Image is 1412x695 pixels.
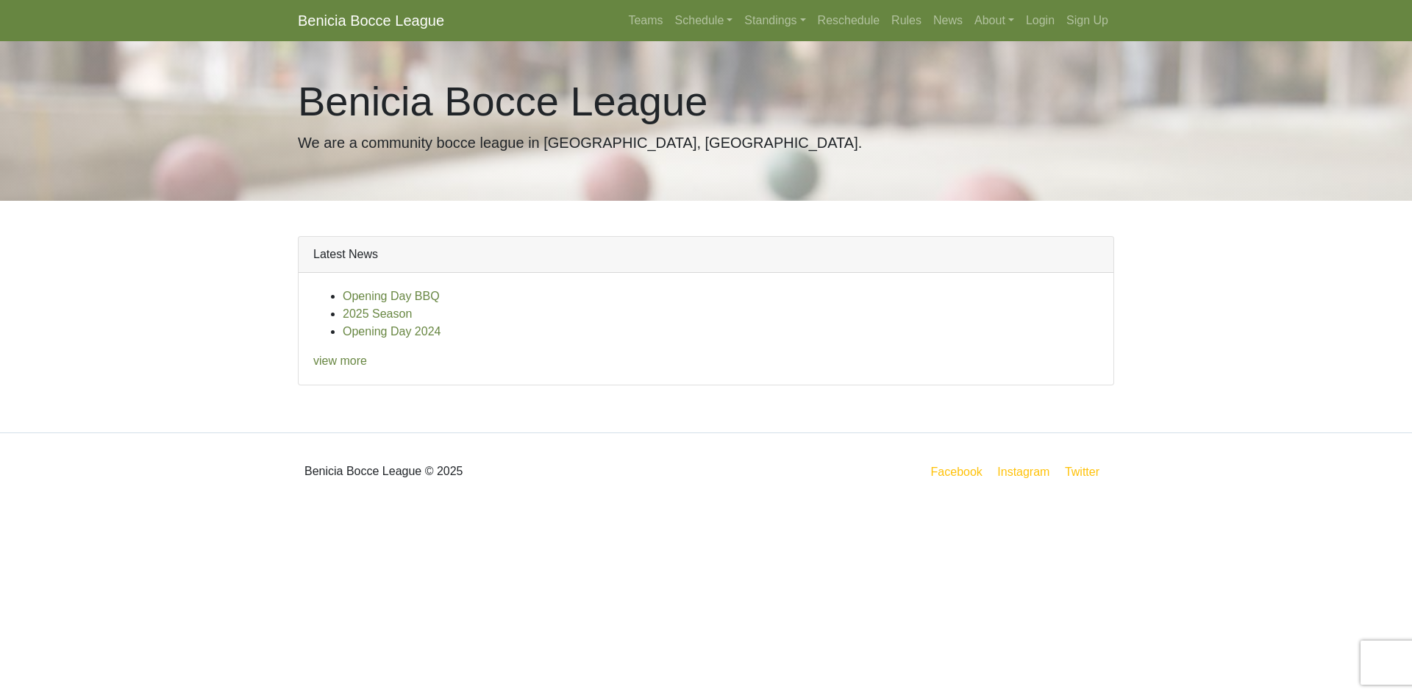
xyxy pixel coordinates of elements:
[299,237,1113,273] div: Latest News
[669,6,739,35] a: Schedule
[343,325,441,338] a: Opening Day 2024
[313,354,367,367] a: view more
[994,463,1052,481] a: Instagram
[1062,463,1111,481] a: Twitter
[287,445,706,498] div: Benicia Bocce League © 2025
[927,6,969,35] a: News
[298,6,444,35] a: Benicia Bocce League
[928,463,985,481] a: Facebook
[812,6,886,35] a: Reschedule
[1060,6,1114,35] a: Sign Up
[343,290,440,302] a: Opening Day BBQ
[622,6,668,35] a: Teams
[298,76,1114,126] h1: Benicia Bocce League
[885,6,927,35] a: Rules
[1020,6,1060,35] a: Login
[298,132,1114,154] p: We are a community bocce league in [GEOGRAPHIC_DATA], [GEOGRAPHIC_DATA].
[738,6,811,35] a: Standings
[343,307,412,320] a: 2025 Season
[969,6,1020,35] a: About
